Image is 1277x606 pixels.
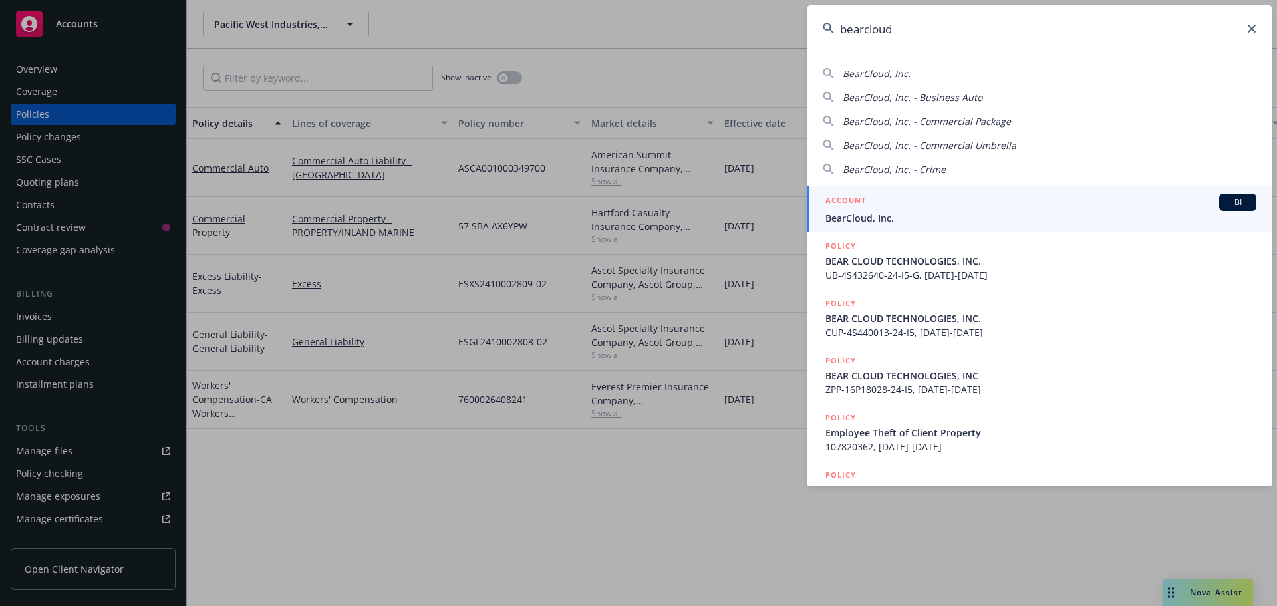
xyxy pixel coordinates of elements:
span: UB-4S432640-24-I5-G, [DATE]-[DATE] [825,268,1256,282]
span: CUP-4S440013-24-I5, [DATE]-[DATE] [825,325,1256,339]
span: BearCloud, Inc. - Management Liability [825,483,1256,497]
span: BEAR CLOUD TECHNOLOGIES, INC [825,369,1256,382]
a: POLICYBEAR CLOUD TECHNOLOGIES, INC.UB-4S432640-24-I5-G, [DATE]-[DATE] [807,232,1272,289]
span: BearCloud, Inc. [843,67,911,80]
span: BearCloud, Inc. - Business Auto [843,91,982,104]
span: BEAR CLOUD TECHNOLOGIES, INC. [825,311,1256,325]
h5: POLICY [825,239,856,253]
a: POLICYBEAR CLOUD TECHNOLOGIES, INC.CUP-4S440013-24-I5, [DATE]-[DATE] [807,289,1272,347]
span: BearCloud, Inc. - Commercial Umbrella [843,139,1016,152]
span: 107820362, [DATE]-[DATE] [825,440,1256,454]
span: ZPP-16P18028-24-I5, [DATE]-[DATE] [825,382,1256,396]
span: BI [1224,196,1251,208]
a: POLICYBEAR CLOUD TECHNOLOGIES, INCZPP-16P18028-24-I5, [DATE]-[DATE] [807,347,1272,404]
a: POLICYBearCloud, Inc. - Management Liability [807,461,1272,518]
h5: POLICY [825,468,856,482]
span: BearCloud, Inc. [825,211,1256,225]
a: POLICYEmployee Theft of Client Property107820362, [DATE]-[DATE] [807,404,1272,461]
span: Employee Theft of Client Property [825,426,1256,440]
span: BEAR CLOUD TECHNOLOGIES, INC. [825,254,1256,268]
span: BearCloud, Inc. - Commercial Package [843,115,1011,128]
input: Search... [807,5,1272,53]
h5: POLICY [825,297,856,310]
a: ACCOUNTBIBearCloud, Inc. [807,186,1272,232]
h5: POLICY [825,411,856,424]
h5: ACCOUNT [825,194,866,210]
span: BearCloud, Inc. - Crime [843,163,946,176]
h5: POLICY [825,354,856,367]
